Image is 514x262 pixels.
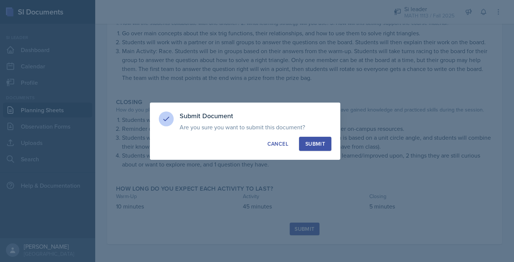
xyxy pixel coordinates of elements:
button: Submit [299,137,331,151]
button: Cancel [261,137,295,151]
h3: Submit Document [180,111,331,120]
p: Are you sure you want to submit this document? [180,123,331,131]
div: Cancel [267,140,288,148]
div: Submit [305,140,325,148]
